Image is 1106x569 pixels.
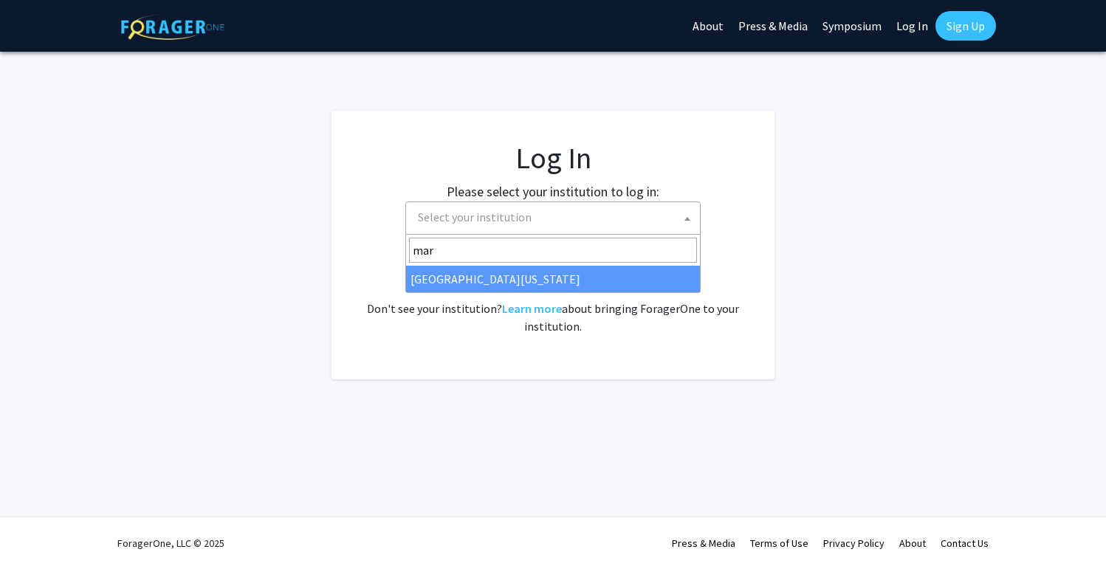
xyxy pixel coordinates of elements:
[823,537,885,550] a: Privacy Policy
[672,537,735,550] a: Press & Media
[405,201,701,235] span: Select your institution
[447,182,659,201] label: Please select your institution to log in:
[121,14,224,40] img: ForagerOne Logo
[406,266,700,292] li: [GEOGRAPHIC_DATA][US_STATE]
[11,503,63,558] iframe: Chat
[941,537,989,550] a: Contact Us
[899,537,926,550] a: About
[409,238,697,263] input: Search
[361,140,745,176] h1: Log In
[418,210,532,224] span: Select your institution
[412,202,700,232] span: Select your institution
[750,537,808,550] a: Terms of Use
[502,301,562,316] a: Learn more about bringing ForagerOne to your institution
[935,11,996,41] a: Sign Up
[361,264,745,335] div: No account? . Don't see your institution? about bringing ForagerOne to your institution.
[117,517,224,569] div: ForagerOne, LLC © 2025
